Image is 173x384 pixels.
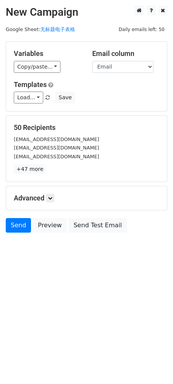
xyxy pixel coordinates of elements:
[40,26,75,32] a: 无标题电子表格
[135,347,173,384] div: 聊天小组件
[55,92,75,103] button: Save
[92,49,159,58] h5: Email column
[14,136,99,142] small: [EMAIL_ADDRESS][DOMAIN_NAME]
[14,92,43,103] a: Load...
[14,194,159,202] h5: Advanced
[14,164,46,174] a: +47 more
[14,49,81,58] h5: Variables
[6,26,75,32] small: Google Sheet:
[33,218,67,233] a: Preview
[14,154,99,159] small: [EMAIL_ADDRESS][DOMAIN_NAME]
[14,145,99,151] small: [EMAIL_ADDRESS][DOMAIN_NAME]
[116,25,167,34] span: Daily emails left: 50
[14,123,159,132] h5: 50 Recipients
[135,347,173,384] iframe: Chat Widget
[14,80,47,89] a: Templates
[6,218,31,233] a: Send
[69,218,127,233] a: Send Test Email
[14,61,60,73] a: Copy/paste...
[116,26,167,32] a: Daily emails left: 50
[6,6,167,19] h2: New Campaign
